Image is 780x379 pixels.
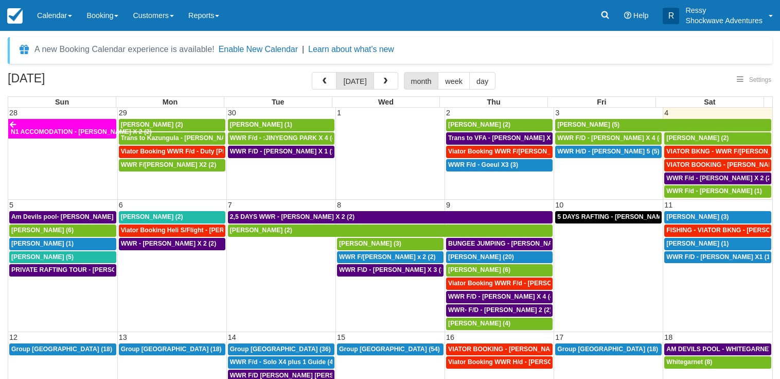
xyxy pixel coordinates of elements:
a: Group [GEOGRAPHIC_DATA] (36) [228,343,334,356]
span: [PERSON_NAME] (1) [11,240,74,247]
span: 3 [554,109,560,117]
span: Tue [272,98,285,106]
img: checkfront-main-nav-mini-logo.png [7,8,23,24]
a: Learn about what's new [308,45,394,54]
a: WWR F/[PERSON_NAME] x 2 (2) [337,251,444,264]
span: WWR F/D [PERSON_NAME] [PERSON_NAME] GROVVE X2 (1) [230,372,415,379]
span: WWR F\D - [PERSON_NAME] X 3 (3) [339,266,447,273]
span: Trans to VFA - [PERSON_NAME] X 2 (2) [448,134,565,142]
span: 5 [8,201,14,209]
span: 30 [227,109,237,117]
a: N1 ACCOMODATION - [PERSON_NAME] X 2 (2) [8,119,116,139]
a: BUNGEE JUMPING - [PERSON_NAME] 2 (2) [446,238,553,250]
button: [DATE] [336,72,374,90]
span: PRIVATE RAFTING TOUR - [PERSON_NAME] X 5 (5) [11,266,166,273]
a: WWR F/d - Goeul X3 (3) [446,159,553,171]
a: WWR F\D - [PERSON_NAME] X 3 (3) [337,264,444,277]
span: WWR - [PERSON_NAME] X 2 (2) [121,240,217,247]
span: 5 DAYS RAFTING - [PERSON_NAME] X 2 (4) [557,213,688,220]
a: Group [GEOGRAPHIC_DATA] (18) [9,343,116,356]
h2: [DATE] [8,72,138,91]
span: [PERSON_NAME] (2) [230,227,292,234]
span: BUNGEE JUMPING - [PERSON_NAME] 2 (2) [448,240,579,247]
a: WWR F/D - [PERSON_NAME] X 4 (4) [446,291,553,303]
span: | [302,45,304,54]
a: [PERSON_NAME] (2) [664,132,771,145]
span: 9 [445,201,451,209]
span: WWR F/D - [PERSON_NAME] X 4 (4) [557,134,665,142]
span: Fri [597,98,606,106]
span: WWR F/D - [PERSON_NAME] X 4 (4) [448,293,556,300]
span: 29 [118,109,128,117]
span: Thu [487,98,500,106]
a: Viator Booking WWR F/[PERSON_NAME] X 2 (2) [446,146,553,158]
span: 14 [227,333,237,341]
span: Group [GEOGRAPHIC_DATA] (18) [557,346,658,353]
a: Group [GEOGRAPHIC_DATA] (54) [337,343,444,356]
span: 4 [663,109,669,117]
a: Group [GEOGRAPHIC_DATA] (18) [119,343,225,356]
span: Help [633,11,649,20]
span: Am Devils pool- [PERSON_NAME] X 2 (2) [11,213,134,220]
a: VIATOR BOOKING - [PERSON_NAME] 2 (2) [664,159,771,171]
span: 11 [663,201,673,209]
a: PRIVATE RAFTING TOUR - [PERSON_NAME] X 5 (5) [9,264,116,277]
a: Trans to VFA - [PERSON_NAME] X 2 (2) [446,132,553,145]
span: WWR F/D - [PERSON_NAME] X 1 (1) [230,148,338,155]
span: [PERSON_NAME] (2) [666,134,729,142]
span: WWR F/d - Solo X4 plus 1 Guide (4) [230,358,335,366]
button: day [469,72,495,90]
span: Viator Booking WWR F/d - Duty [PERSON_NAME] 2 (2) [121,148,284,155]
span: 2 [445,109,451,117]
span: Mon [163,98,178,106]
span: Group [GEOGRAPHIC_DATA] (54) [339,346,440,353]
span: Sat [704,98,715,106]
div: A new Booking Calendar experience is available! [34,43,215,56]
span: [PERSON_NAME] (6) [11,227,74,234]
span: 18 [663,333,673,341]
p: Shockwave Adventures [685,15,763,26]
a: AM DEVILS POOL - WHITEGARNET X4 (4) [664,343,771,356]
span: WWR- F/D - [PERSON_NAME] 2 (2) [448,306,552,314]
a: VIATOR BKNG - WWR F/[PERSON_NAME] 3 (3) [664,146,771,158]
a: [PERSON_NAME] (2) [446,119,553,131]
span: Viator Booking WWR H/d - [PERSON_NAME] X 4 (4) [448,358,602,366]
span: 28 [8,109,19,117]
span: WWR F/d - [PERSON_NAME] (1) [666,187,762,195]
span: 8 [336,201,342,209]
a: 5 DAYS RAFTING - [PERSON_NAME] X 2 (4) [555,211,662,223]
span: [PERSON_NAME] (1) [666,240,729,247]
p: Ressy [685,5,763,15]
span: Group [GEOGRAPHIC_DATA] (18) [121,346,222,353]
a: Whitegarnet (8) [664,356,771,369]
span: 6 [118,201,124,209]
span: [PERSON_NAME] (2) [121,121,183,128]
span: 2,5 DAYS WWR - [PERSON_NAME] X 2 (2) [230,213,354,220]
a: WWR F/[PERSON_NAME] X2 (2) [119,159,225,171]
span: Group [GEOGRAPHIC_DATA] (18) [11,346,112,353]
span: [PERSON_NAME] (5) [11,253,74,261]
span: 1 [336,109,342,117]
a: VIATOR BOOKING - [PERSON_NAME] X 4 (4) [446,343,553,356]
span: Viator Booking Heli S/Flight - [PERSON_NAME] X 1 (1) [121,227,283,234]
a: Am Devils pool- [PERSON_NAME] X 2 (2) [9,211,116,223]
span: 17 [554,333,564,341]
a: WWR H/D - [PERSON_NAME] 5 (5) [555,146,662,158]
span: WWR F/D - [PERSON_NAME] X1 (1) [666,253,772,261]
span: [PERSON_NAME] (2) [448,121,510,128]
span: [PERSON_NAME] (5) [557,121,619,128]
a: [PERSON_NAME] (4) [446,318,553,330]
a: Group [GEOGRAPHIC_DATA] (18) [555,343,662,356]
span: Whitegarnet (8) [666,358,712,366]
button: week [438,72,470,90]
a: WWR F/D - [PERSON_NAME] X 1 (1) [228,146,334,158]
a: [PERSON_NAME] (6) [446,264,553,277]
a: Viator Booking WWR F/d - [PERSON_NAME] [PERSON_NAME] X2 (2) [446,278,553,290]
span: 7 [227,201,233,209]
a: [PERSON_NAME] (1) [664,238,771,250]
span: [PERSON_NAME] (6) [448,266,510,273]
span: Wed [378,98,394,106]
span: Trans to Kazungula - [PERSON_NAME] x 1 (2) [121,134,257,142]
a: WWR F/d - Solo X4 plus 1 Guide (4) [228,356,334,369]
button: month [404,72,439,90]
